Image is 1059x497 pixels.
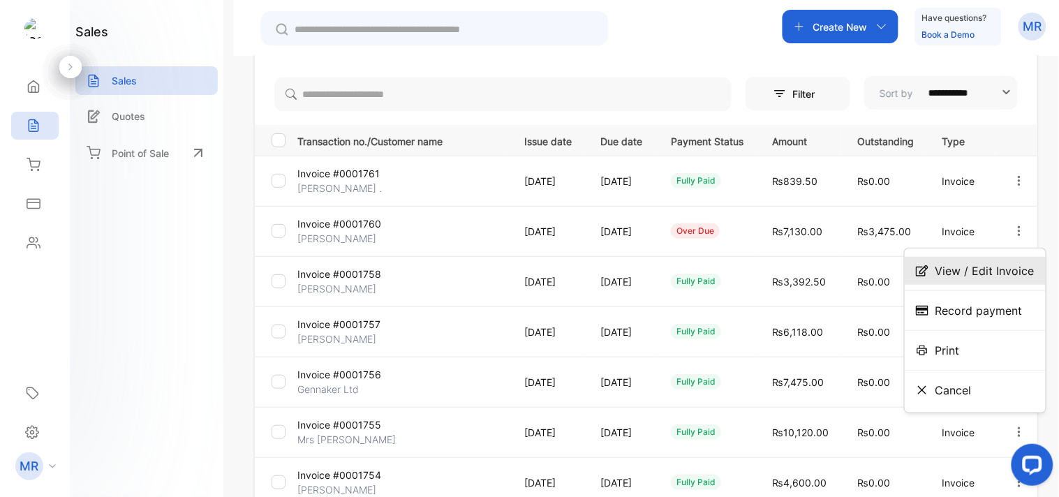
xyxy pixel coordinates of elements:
[942,174,984,188] p: Invoice
[75,22,108,41] h1: sales
[600,325,642,339] p: [DATE]
[1000,438,1059,497] iframe: LiveChat chat widget
[524,224,572,239] p: [DATE]
[792,87,823,101] p: Filter
[813,20,868,34] p: Create New
[297,216,381,231] p: Invoice #0001760
[857,131,914,149] p: Outstanding
[297,367,381,382] p: Invoice #0001756
[524,325,572,339] p: [DATE]
[935,342,960,359] span: Print
[24,18,45,39] img: logo
[880,86,913,101] p: Sort by
[857,477,890,489] span: ₨0.00
[112,73,137,88] p: Sales
[857,326,890,338] span: ₨0.00
[297,281,376,296] p: [PERSON_NAME]
[297,468,381,482] p: Invoice #0001754
[746,77,850,110] button: Filter
[600,425,642,440] p: [DATE]
[935,262,1035,279] span: View / Edit Invoice
[922,11,987,25] p: Have questions?
[75,66,218,95] a: Sales
[297,181,382,195] p: [PERSON_NAME] .
[772,131,829,149] p: Amount
[112,109,145,124] p: Quotes
[524,274,572,289] p: [DATE]
[772,426,829,438] span: ₨10,120.00
[942,224,984,239] p: Invoice
[524,425,572,440] p: [DATE]
[772,477,827,489] span: ₨4,600.00
[75,138,218,168] a: Point of Sale
[297,482,376,497] p: [PERSON_NAME]
[1023,17,1042,36] p: MR
[942,131,984,149] p: Type
[772,326,823,338] span: ₨6,118.00
[942,425,984,440] p: Invoice
[857,225,911,237] span: ₨3,475.00
[600,174,642,188] p: [DATE]
[671,475,721,490] div: fully paid
[297,166,380,181] p: Invoice #0001761
[935,382,972,399] span: Cancel
[600,375,642,390] p: [DATE]
[297,417,381,432] p: Invoice #0001755
[600,475,642,490] p: [DATE]
[297,231,376,246] p: [PERSON_NAME]
[524,375,572,390] p: [DATE]
[600,274,642,289] p: [DATE]
[857,276,890,288] span: ₨0.00
[297,432,396,447] p: Mrs [PERSON_NAME]
[772,276,826,288] span: ₨3,392.50
[772,175,817,187] span: ₨839.50
[671,374,721,390] div: fully paid
[783,10,898,43] button: Create New
[297,317,380,332] p: Invoice #0001757
[524,174,572,188] p: [DATE]
[942,475,984,490] p: Invoice
[524,475,572,490] p: [DATE]
[297,332,376,346] p: [PERSON_NAME]
[671,324,721,339] div: fully paid
[671,424,721,440] div: fully paid
[922,29,975,40] a: Book a Demo
[297,131,507,149] p: Transaction no./Customer name
[600,224,642,239] p: [DATE]
[864,76,1018,110] button: Sort by
[1019,10,1046,43] button: MR
[671,131,743,149] p: Payment Status
[671,173,721,188] div: fully paid
[600,131,642,149] p: Due date
[857,376,890,388] span: ₨0.00
[20,457,39,475] p: MR
[112,146,169,161] p: Point of Sale
[772,225,822,237] span: ₨7,130.00
[935,302,1023,319] span: Record payment
[297,382,367,396] p: Gennaker Ltd
[671,223,720,239] div: over due
[297,267,381,281] p: Invoice #0001758
[857,175,890,187] span: ₨0.00
[75,102,218,131] a: Quotes
[857,426,890,438] span: ₨0.00
[524,131,572,149] p: Issue date
[671,274,721,289] div: fully paid
[772,376,824,388] span: ₨7,475.00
